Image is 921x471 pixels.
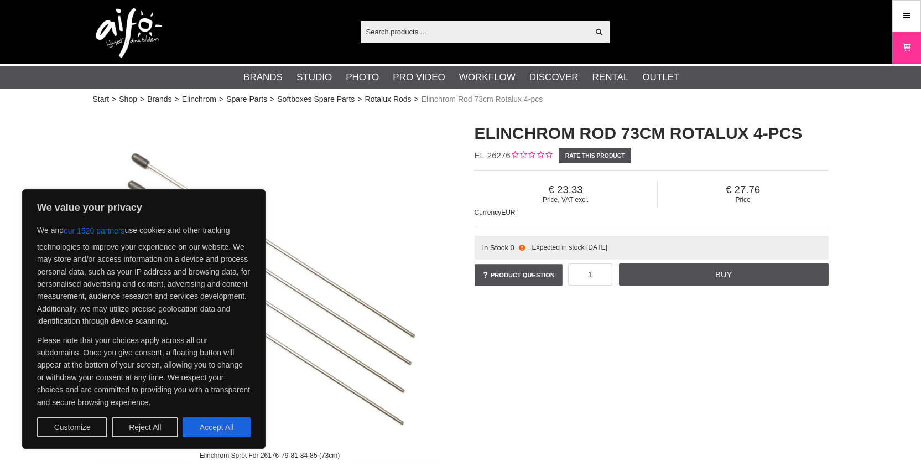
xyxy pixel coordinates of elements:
[365,94,412,105] a: Rotalux Rods
[658,196,829,204] span: Price
[414,94,419,105] span: >
[459,70,516,85] a: Workflow
[226,94,267,105] a: Spare Parts
[346,70,379,85] a: Photo
[357,94,362,105] span: >
[559,148,631,163] a: Rate this product
[475,184,657,196] span: 23.33
[64,221,125,241] button: our 1520 partners
[422,94,543,105] span: Elinchrom Rod 73cm Rotalux 4-pcs
[93,94,110,105] a: Start
[475,264,563,286] a: Product question
[22,189,266,449] div: We value your privacy
[112,417,178,437] button: Reject All
[361,23,589,40] input: Search products ...
[517,244,526,252] i: Soon in Stock
[592,70,629,85] a: Rental
[501,209,515,216] span: EUR
[147,94,171,105] a: Brands
[182,94,216,105] a: Elinchrom
[277,94,355,105] a: Softboxes Spare Parts
[642,70,679,85] a: Outlet
[619,263,828,286] a: Buy
[112,94,116,105] span: >
[482,244,508,252] span: In Stock
[270,94,274,105] span: >
[393,70,445,85] a: Pro Video
[528,244,607,251] span: . Expected in stock [DATE]
[175,94,179,105] span: >
[183,417,251,437] button: Accept All
[511,244,514,252] span: 0
[475,151,511,160] span: EL-26276
[475,122,829,145] h1: Elinchrom Rod 73cm Rotalux 4-pcs
[219,94,223,105] span: >
[93,111,447,465] img: Elinchrom Spröt För 26176-79-81-84-85 (73cm)
[119,94,137,105] a: Shop
[96,8,162,58] img: logo.png
[296,70,332,85] a: Studio
[37,417,107,437] button: Customize
[37,201,251,214] p: We value your privacy
[511,150,552,162] div: Customer rating: 0
[243,70,283,85] a: Brands
[37,221,251,328] p: We and use cookies and other tracking technologies to improve your experience on our website. We ...
[475,209,502,216] span: Currency
[190,446,349,465] div: Elinchrom Spröt För 26176-79-81-84-85 (73cm)
[658,184,829,196] span: 27.76
[140,94,144,105] span: >
[37,334,251,408] p: Please note that your choices apply across all our subdomains. Once you give consent, a floating ...
[475,196,657,204] span: Price, VAT excl.
[529,70,579,85] a: Discover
